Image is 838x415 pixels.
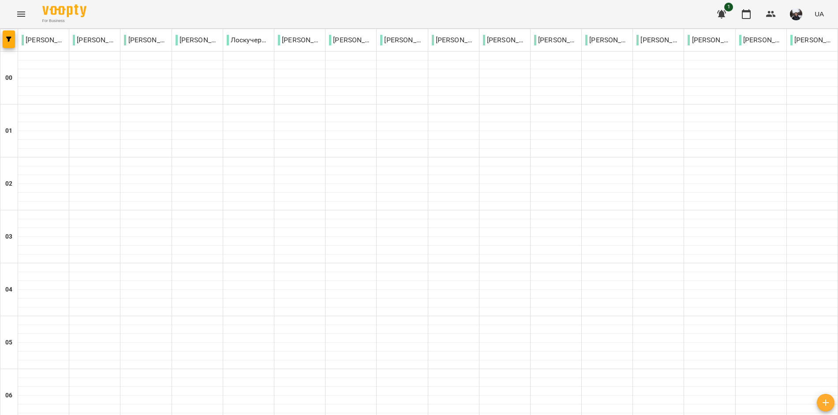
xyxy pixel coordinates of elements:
button: UA [811,6,827,22]
h6: 04 [5,285,12,295]
p: [PERSON_NAME] [329,35,373,45]
p: [PERSON_NAME] [790,35,834,45]
p: [PERSON_NAME] [432,35,475,45]
h6: 02 [5,179,12,189]
p: [PERSON_NAME] [124,35,168,45]
h6: 05 [5,338,12,348]
p: [PERSON_NAME] [534,35,578,45]
p: [PERSON_NAME] [380,35,424,45]
button: Menu [11,4,32,25]
button: Створити урок [817,394,834,411]
h6: 01 [5,126,12,136]
h6: 06 [5,391,12,400]
p: Лоскучерявий [PERSON_NAME] [227,35,270,45]
p: [PERSON_NAME] [739,35,783,45]
p: [PERSON_NAME] [483,35,527,45]
p: [PERSON_NAME] [278,35,322,45]
p: [PERSON_NAME] [176,35,219,45]
span: UA [815,9,824,19]
p: [PERSON_NAME] [636,35,680,45]
p: [PERSON_NAME] [73,35,116,45]
h6: 03 [5,232,12,242]
p: [PERSON_NAME] [22,35,65,45]
p: [PERSON_NAME] [688,35,731,45]
img: Voopty Logo [42,4,86,17]
span: 1 [724,3,733,11]
span: For Business [42,18,86,24]
p: [PERSON_NAME] [585,35,629,45]
h6: 00 [5,73,12,83]
img: 5c2b86df81253c814599fda39af295cd.jpg [790,8,802,20]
